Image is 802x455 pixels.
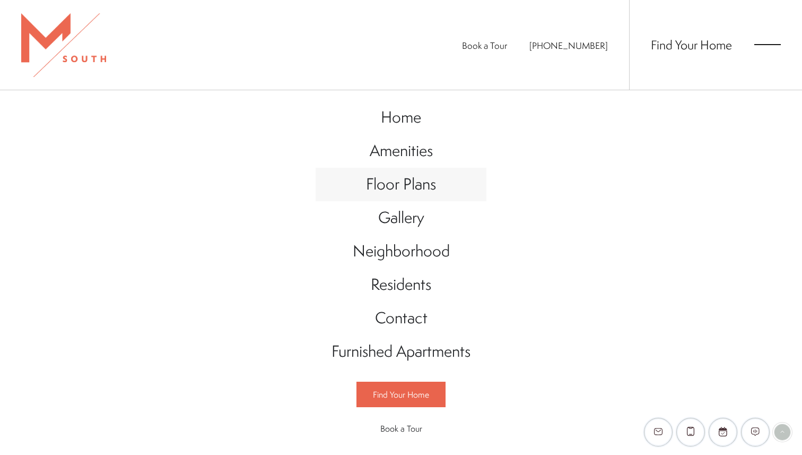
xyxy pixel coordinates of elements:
span: Amenities [370,140,433,161]
a: Find Your Home [356,382,446,407]
span: Book a Tour [380,423,422,434]
span: Furnished Apartments [332,340,470,362]
a: Go to Neighborhood [316,235,486,268]
a: Go to Contact [316,302,486,335]
a: Find Your Home [651,36,732,53]
span: Home [381,106,421,128]
a: Book a Tour [356,416,446,441]
a: Go to Furnished Apartments (opens in a new tab) [316,335,486,368]
a: Go to Gallery [316,201,486,235]
span: [PHONE_NUMBER] [529,39,608,51]
span: Gallery [378,207,424,228]
a: Call Us at 813-570-8014 [529,39,608,51]
a: Go to Amenities [316,134,486,168]
span: Residents [371,273,431,295]
a: Book a Tour [462,39,507,51]
a: Go to Home [316,101,486,134]
a: Go to Residents [316,268,486,302]
button: Open Menu [754,40,781,49]
span: Floor Plans [366,173,436,195]
span: Neighborhood [353,240,450,262]
span: Contact [375,307,428,329]
a: Go to Floor Plans [316,168,486,201]
span: Find Your Home [373,389,429,400]
img: MSouth [21,13,106,77]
